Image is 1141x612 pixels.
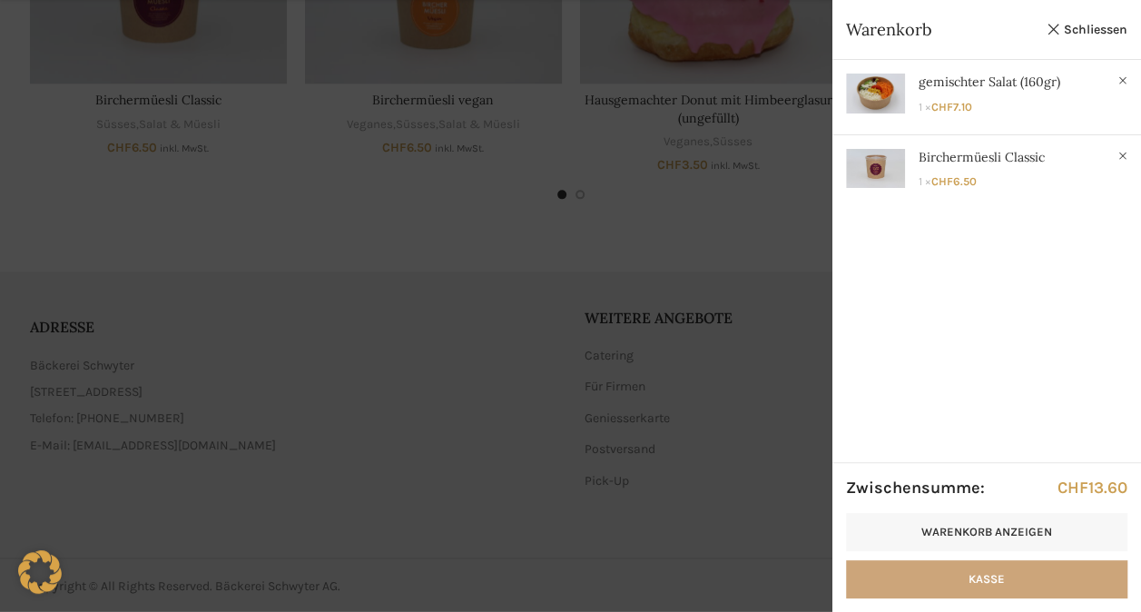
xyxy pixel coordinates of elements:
strong: Zwischensumme: [846,477,985,499]
span: Warenkorb [846,18,1037,41]
a: Anzeigen [832,60,1141,126]
bdi: 13.60 [1057,478,1127,498]
a: Birchermüesli Classic aus Warenkorb entfernen [1114,147,1132,165]
a: Warenkorb anzeigen [846,513,1127,551]
a: Anzeigen [832,135,1141,202]
a: gemischter Salat (160gr) aus Warenkorb entfernen [1114,72,1132,90]
span: CHF [1057,478,1088,498]
a: Kasse [846,560,1127,598]
a: Schliessen [1046,18,1127,41]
